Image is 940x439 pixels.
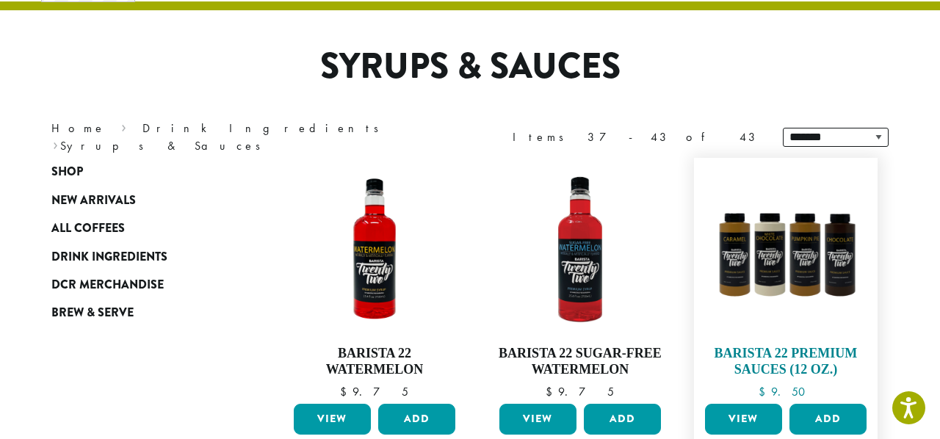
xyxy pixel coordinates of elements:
span: $ [340,384,352,399]
a: Barista 22 Watermelon $9.75 [290,165,459,398]
img: B22SauceSqueeze_All-300x300.png [701,165,870,334]
h4: Barista 22 Sugar-Free Watermelon [496,346,665,377]
a: Home [51,120,106,136]
span: › [121,115,126,137]
span: DCR Merchandise [51,276,164,294]
button: Add [378,404,455,435]
a: New Arrivals [51,186,228,214]
div: Items 37-43 of 43 [513,128,761,146]
a: Shop [51,158,228,186]
a: DCR Merchandise [51,271,228,299]
a: Barista 22 Sugar-Free Watermelon $9.75 [496,165,665,398]
span: All Coffees [51,219,125,238]
span: Brew & Serve [51,304,134,322]
span: › [53,132,58,155]
a: View [705,404,782,435]
span: New Arrivals [51,192,136,210]
h1: Syrups & Sauces [40,46,900,88]
a: Brew & Serve [51,299,228,327]
button: Add [584,404,661,435]
h4: Barista 22 Watermelon [290,346,459,377]
a: Barista 22 Premium Sauces (12 oz.) $9.50 [701,165,870,398]
nav: Breadcrumb [51,120,448,155]
bdi: 9.75 [340,384,408,399]
img: WATERMELON-e1709239271656.png [290,165,459,334]
button: Add [789,404,867,435]
a: View [294,404,371,435]
a: View [499,404,576,435]
h4: Barista 22 Premium Sauces (12 oz.) [701,346,870,377]
bdi: 9.50 [759,384,812,399]
span: $ [546,384,558,399]
bdi: 9.75 [546,384,614,399]
img: SF-WATERMELON-e1715969504613.png [496,165,665,334]
a: Drink Ingredients [51,242,228,270]
a: Drink Ingredients [142,120,388,136]
span: $ [759,384,771,399]
span: Drink Ingredients [51,248,167,266]
a: All Coffees [51,214,228,242]
span: Shop [51,163,83,181]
